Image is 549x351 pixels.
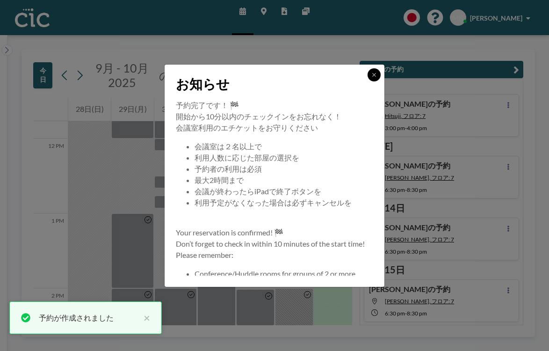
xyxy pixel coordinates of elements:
[195,142,262,151] span: 会議室は２名以上で
[195,175,244,184] span: 最大2時間まで
[195,164,262,173] span: 予約者の利用は必須
[176,123,318,132] span: 会議室利用のエチケットをお守りください
[195,153,299,162] span: 利用人数に応じた部屋の選択を
[39,312,139,323] div: 予約が作成されました
[195,187,321,196] span: 会議が終わったらiPadで終了ボタンを
[176,76,230,92] span: お知らせ
[176,112,341,121] span: 開始から10分以内のチェックインをお忘れなく！
[195,198,352,207] span: 利用予定がなくなった場合は必ずキャンセルを
[176,101,239,110] span: 予約完了です！ 🏁
[139,312,150,323] button: close
[176,239,365,248] span: Don’t forget to check in within 10 minutes of the start time!
[195,269,355,278] span: Conference/Huddle rooms for groups of 2 or more
[176,228,283,237] span: Your reservation is confirmed! 🏁
[176,250,233,259] span: Please remember:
